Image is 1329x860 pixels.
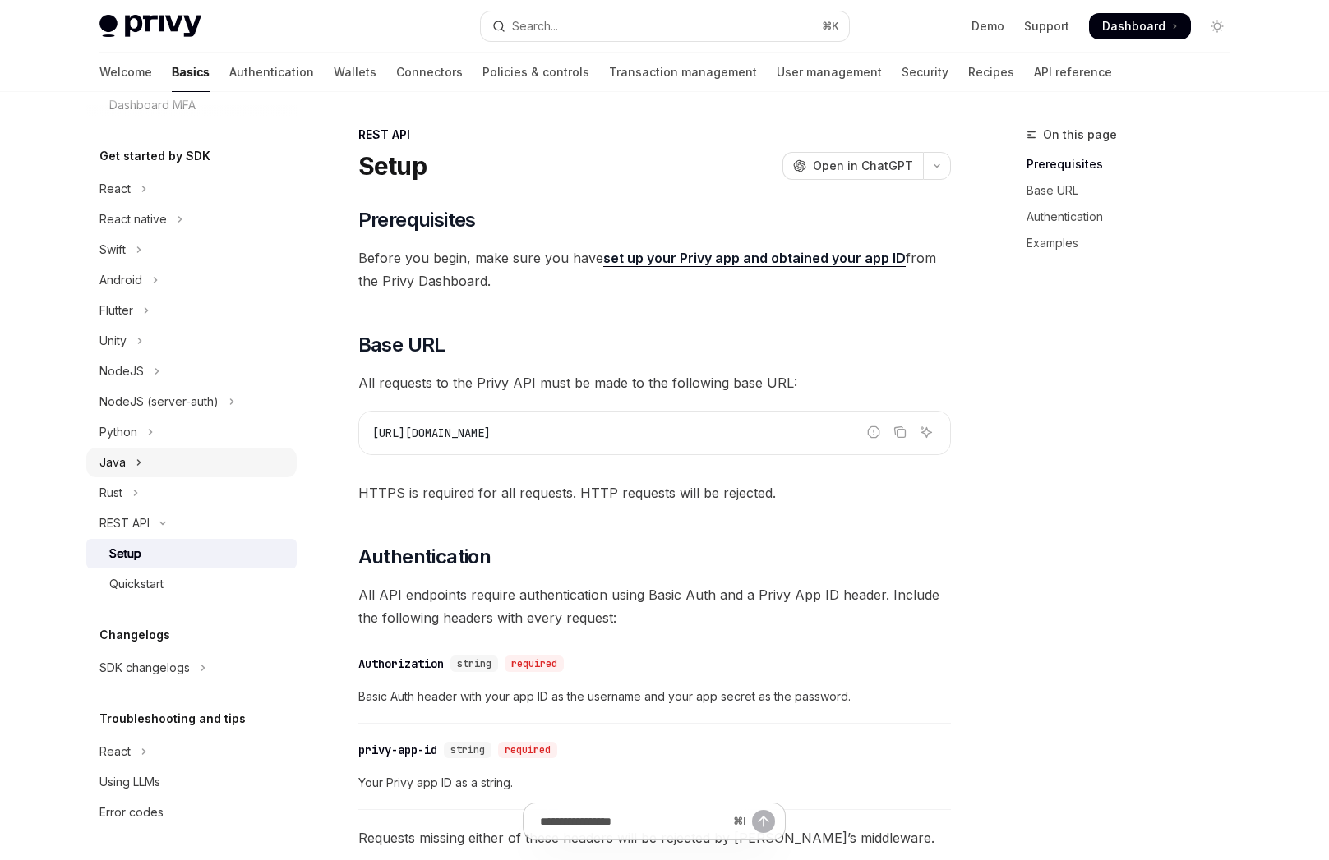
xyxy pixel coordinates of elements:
[86,767,297,797] a: Using LLMs
[1027,151,1244,177] a: Prerequisites
[358,481,951,504] span: HTTPS is required for all requests. HTTP requests will be rejected.
[86,326,297,356] button: Toggle Unity section
[99,625,170,645] h5: Changelogs
[603,250,906,267] a: set up your Privy app and obtained your app ID
[99,146,210,166] h5: Get started by SDK
[1034,53,1112,92] a: API reference
[813,158,913,174] span: Open in ChatGPT
[372,425,491,440] span: [URL][DOMAIN_NAME]
[358,544,491,570] span: Authentication
[609,53,757,92] a: Transaction management
[99,331,127,351] div: Unity
[505,655,564,672] div: required
[99,392,219,412] div: NodeJS (server-auth)
[358,583,951,629] span: All API endpoints require authentication using Basic Auth and a Privy App ID header. Include the ...
[86,174,297,204] button: Toggle React section
[99,15,201,38] img: light logo
[782,152,923,180] button: Open in ChatGPT
[99,53,152,92] a: Welcome
[99,483,122,503] div: Rust
[889,421,911,443] button: Copy the contents from the code block
[1024,18,1069,34] a: Support
[86,539,297,568] a: Setup
[916,421,937,443] button: Ask AI
[86,798,297,827] a: Error codes
[86,653,297,683] button: Toggle SDK changelogs section
[358,332,445,358] span: Base URL
[512,16,558,36] div: Search...
[1027,230,1244,256] a: Examples
[109,544,141,563] div: Setup
[99,709,246,729] h5: Troubleshooting and tips
[99,422,137,442] div: Python
[109,574,164,594] div: Quickstart
[450,743,485,757] span: string
[99,301,133,320] div: Flutter
[968,53,1014,92] a: Recipes
[99,361,144,381] div: NodeJS
[358,126,951,143] div: REST API
[86,235,297,264] button: Toggle Swift section
[334,53,376,92] a: Wallets
[86,205,297,234] button: Toggle React native section
[86,448,297,477] button: Toggle Java section
[86,296,297,325] button: Toggle Flutter section
[540,803,727,839] input: Ask a question...
[1204,13,1230,39] button: Toggle dark mode
[86,569,297,599] a: Quickstart
[457,657,491,670] span: string
[396,53,463,92] a: Connectors
[86,356,297,386] button: Toggle NodeJS section
[1027,177,1244,204] a: Base URL
[99,240,126,260] div: Swift
[358,207,476,233] span: Prerequisites
[99,209,167,229] div: React native
[863,421,884,443] button: Report incorrect code
[358,151,427,181] h1: Setup
[752,810,775,833] button: Send message
[482,53,589,92] a: Policies & controls
[902,53,948,92] a: Security
[86,417,297,447] button: Toggle Python section
[481,11,849,41] button: Open search
[99,742,131,761] div: React
[99,658,190,678] div: SDK changelogs
[1027,204,1244,230] a: Authentication
[99,513,150,533] div: REST API
[86,737,297,766] button: Toggle React section
[172,53,210,92] a: Basics
[358,655,444,672] div: Authorization
[86,265,297,295] button: Toggle Android section
[1089,13,1191,39] a: Dashboard
[99,270,142,290] div: Android
[358,371,951,394] span: All requests to the Privy API must be made to the following base URL:
[86,387,297,416] button: Toggle NodeJS (server-auth) section
[358,687,951,706] span: Basic Auth header with your app ID as the username and your app secret as the password.
[99,179,131,199] div: React
[498,742,557,758] div: required
[86,478,297,508] button: Toggle Rust section
[99,453,126,472] div: Java
[99,772,160,792] div: Using LLMs
[99,803,164,822] div: Error codes
[1043,125,1117,145] span: On this page
[229,53,314,92] a: Authentication
[358,773,951,793] span: Your Privy app ID as a string.
[971,18,1004,34] a: Demo
[358,742,437,758] div: privy-app-id
[1102,18,1165,34] span: Dashboard
[358,246,951,292] span: Before you begin, make sure you have from the Privy Dashboard.
[86,508,297,538] button: Toggle REST API section
[777,53,882,92] a: User management
[822,20,839,33] span: ⌘ K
